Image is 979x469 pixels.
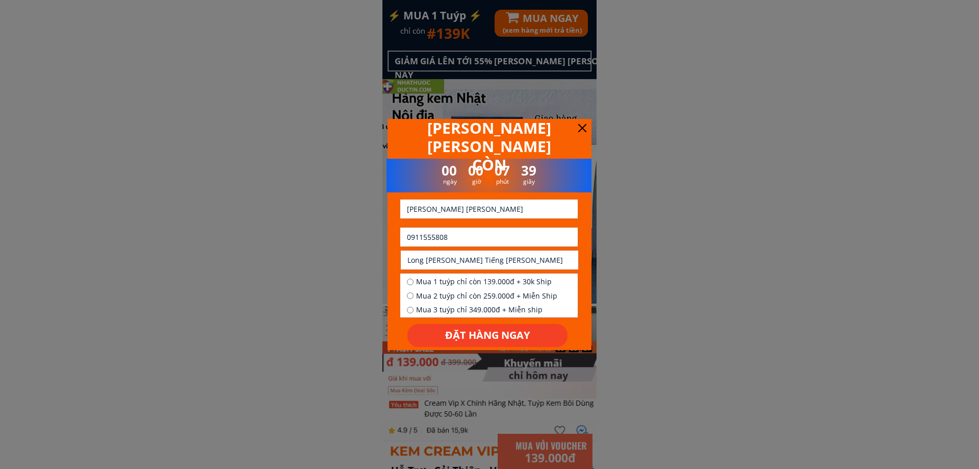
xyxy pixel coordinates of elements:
input: Địa chỉ [405,251,574,269]
h3: giây [519,177,539,186]
h3: ngày [440,177,460,186]
input: Họ và tên [404,200,574,218]
input: Số điện thoại [404,228,574,246]
span: Mua 3 tuýp chỉ 349.000đ + Miễn ship [416,304,557,315]
span: Mua 1 tuýp chỉ còn 139.000đ + 30k Ship [416,276,557,287]
h3: phút [493,177,512,186]
h3: [PERSON_NAME] [PERSON_NAME] CÒN [418,119,560,174]
h3: giờ [467,177,486,186]
span: Mua 2 tuýp chỉ còn 259.000đ + Miễn Ship [416,290,557,302]
p: ĐẶT HÀNG NGAY [403,324,572,348]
